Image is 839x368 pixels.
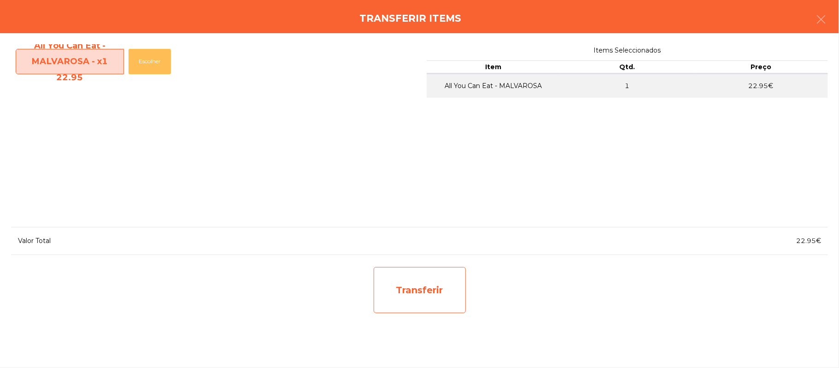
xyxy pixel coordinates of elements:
[16,38,123,86] span: All You Can Eat - MALVAROSA - x1
[427,74,561,98] td: All You Can Eat - MALVAROSA
[374,267,466,313] div: Transferir
[359,12,461,25] h4: Transferir items
[694,60,828,74] th: Preço
[694,74,828,98] td: 22.95€
[18,237,51,245] span: Valor Total
[560,60,694,74] th: Qtd.
[796,237,821,245] span: 22.95€
[427,60,561,74] th: Item
[129,49,171,74] button: Escolher
[427,44,828,57] span: Items Seleccionados
[16,70,123,86] div: 22.95
[560,74,694,98] td: 1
